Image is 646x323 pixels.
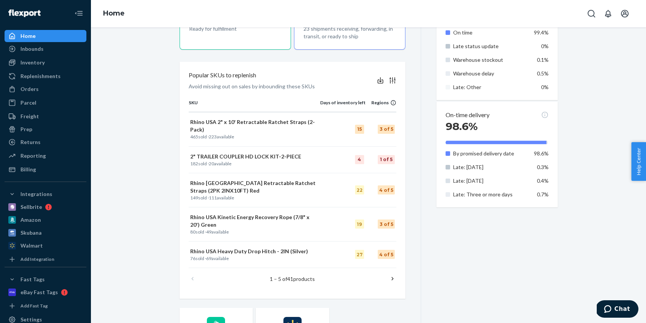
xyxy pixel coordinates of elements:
[453,177,528,185] p: Late: [DATE]
[190,134,198,140] span: 465
[5,163,86,176] a: Billing
[537,164,549,170] span: 0.3%
[190,179,319,194] p: Rhino [GEOGRAPHIC_DATA] Retractable Ratchet Straps (2PK 2INX10FT) Red
[541,43,549,49] span: 0%
[5,188,86,200] button: Integrations
[631,142,646,181] button: Help Center
[534,29,549,36] span: 99.4%
[8,9,41,17] img: Flexport logo
[446,120,478,133] span: 98.6%
[189,71,256,80] p: Popular SKUs to replenish
[355,220,364,229] div: 19
[189,83,315,90] p: Avoid missing out on sales by inbounding these SKUs
[20,113,39,120] div: Freight
[190,213,319,229] p: Rhino USA Kinetic Energy Recovery Rope (7/8" x 20') Green
[5,286,86,298] a: eBay Fast Tags
[209,161,214,166] span: 20
[206,229,211,235] span: 49
[601,6,616,21] button: Open notifications
[5,43,86,55] a: Inbounds
[20,190,52,198] div: Integrations
[453,163,528,171] p: Late: [DATE]
[190,256,196,261] span: 76
[189,99,320,112] th: SKU
[453,29,528,36] p: On time
[541,84,549,90] span: 0%
[97,3,131,25] ol: breadcrumbs
[5,214,86,226] a: Amazon
[20,303,48,309] div: Add Fast Tag
[5,56,86,69] a: Inventory
[537,70,549,77] span: 0.5%
[20,125,32,133] div: Prep
[190,161,198,166] span: 182
[20,85,39,93] div: Orders
[534,150,549,157] span: 98.6%
[5,150,86,162] a: Reporting
[190,229,196,235] span: 80
[303,25,396,40] p: 23 shipments receiving, forwarding, in transit, or ready to ship
[190,255,319,262] p: sold · available
[537,191,549,198] span: 0.7%
[20,229,42,237] div: Skubana
[20,99,36,107] div: Parcel
[5,227,86,239] a: Skubana
[5,301,86,310] a: Add Fast Tag
[5,83,86,95] a: Orders
[355,185,364,194] div: 22
[5,110,86,122] a: Freight
[190,229,319,235] p: sold · available
[20,203,42,211] div: Sellbrite
[20,166,36,173] div: Billing
[20,216,41,224] div: Amazon
[20,72,61,80] div: Replenishments
[446,111,490,119] p: On-time delivery
[537,177,549,184] span: 0.4%
[5,201,86,213] a: Sellbrite
[206,256,211,261] span: 69
[5,97,86,109] a: Parcel
[270,275,315,283] p: 1 – 5 of products
[453,83,528,91] p: Late: Other
[5,273,86,285] button: Fast Tags
[355,250,364,259] div: 27
[20,32,36,40] div: Home
[190,248,319,255] p: Rhino USA Heavy Duty Drop Hitch - 2IN (Silver)
[597,300,638,319] iframe: Opens a widget where you can chat to one of our agents
[5,255,86,264] a: Add Integration
[537,56,549,63] span: 0.1%
[20,276,45,283] div: Fast Tags
[20,289,58,296] div: eBay Fast Tags
[453,150,528,157] p: By promised delivery date
[453,191,528,198] p: Late: Three or more days
[190,160,319,167] p: sold · available
[209,134,217,140] span: 223
[190,195,198,201] span: 149
[617,6,632,21] button: Open account menu
[5,136,86,148] a: Returns
[5,240,86,252] a: Walmart
[20,242,43,249] div: Walmart
[5,123,86,135] a: Prep
[378,220,395,229] div: 3 of 5
[453,42,528,50] p: Late status update
[190,153,319,160] p: 2" TRAILER COUPLER HD LOCK KIT-2-PIECE
[378,185,395,194] div: 4 of 5
[287,276,293,282] span: 41
[5,30,86,42] a: Home
[5,70,86,82] a: Replenishments
[71,6,86,21] button: Close Navigation
[209,195,217,201] span: 111
[378,125,395,134] div: 3 of 5
[453,56,528,64] p: Warehouse stockout
[355,155,364,164] div: 4
[320,99,366,112] th: Days of inventory left
[103,9,125,17] a: Home
[584,6,599,21] button: Open Search Box
[20,59,45,66] div: Inventory
[189,25,259,33] p: Ready for fulfillment
[20,45,44,53] div: Inbounds
[20,138,41,146] div: Returns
